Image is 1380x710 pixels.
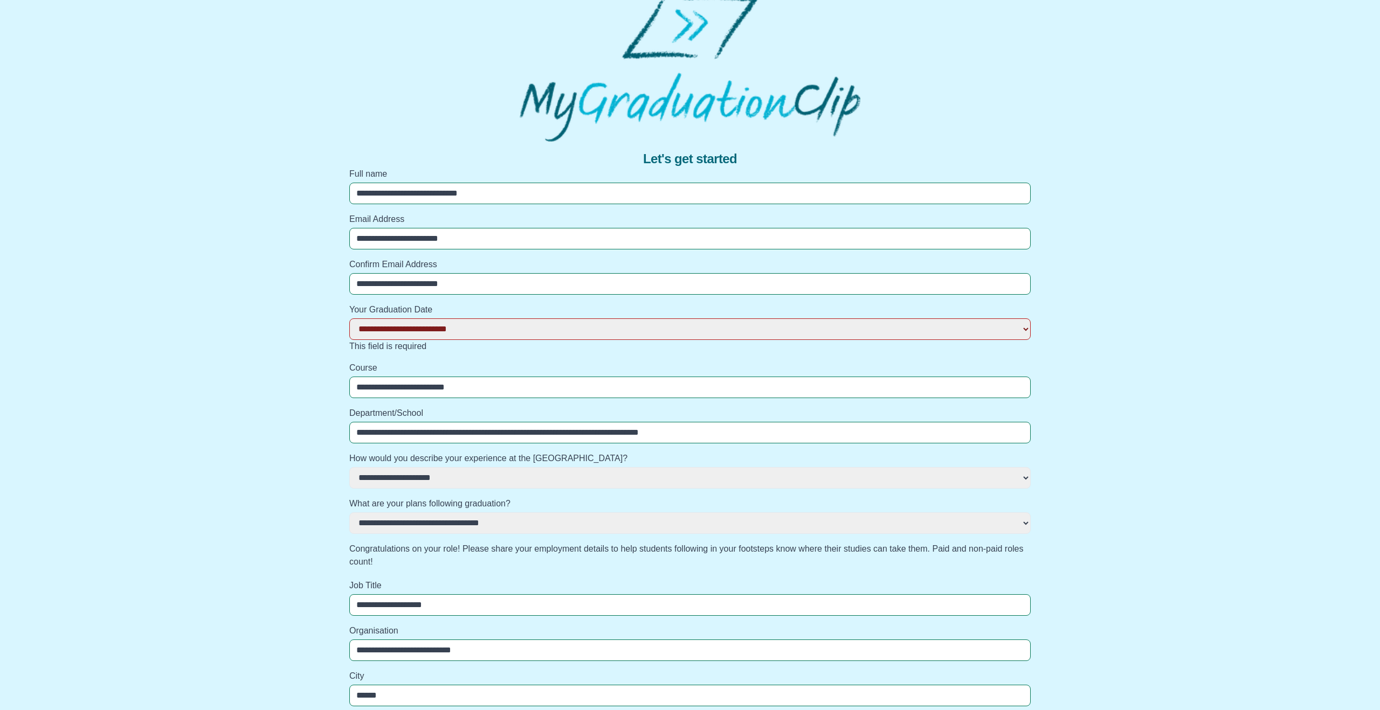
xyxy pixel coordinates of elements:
[349,168,1031,180] label: Full name
[349,361,1031,374] label: Course
[349,670,1031,683] label: City
[349,497,1031,510] label: What are your plans following graduation?
[349,342,426,351] span: This field is required
[349,452,1031,465] label: How would you describe your experience at the [GEOGRAPHIC_DATA]?
[349,258,1031,271] label: Confirm Email Address
[643,150,737,168] span: Let's get started
[349,213,1031,226] label: Email Address
[349,542,1031,568] label: Congratulations on your role! Please share your employment details to help students following in ...
[349,407,1031,420] label: Department/School
[349,303,1031,316] label: Your Graduation Date
[349,624,1031,637] label: Organisation
[349,579,1031,592] label: Job Title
